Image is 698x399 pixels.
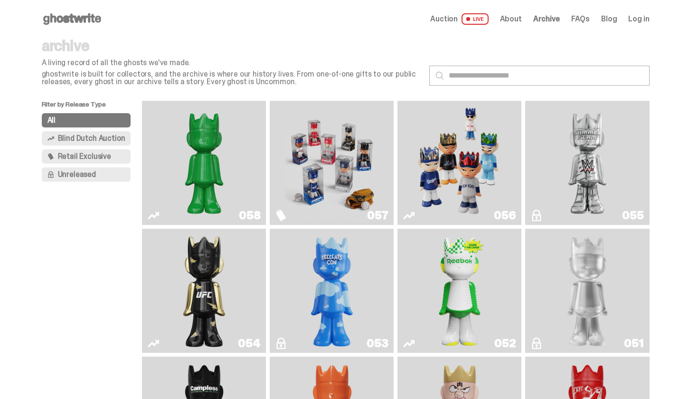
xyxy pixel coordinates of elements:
[42,113,131,127] button: All
[430,15,458,23] span: Auction
[541,105,634,221] img: I Was There SummerSlam
[148,105,260,221] a: Schrödinger's ghost: Sunday Green
[238,338,260,349] div: 054
[58,171,96,178] span: Unreleased
[601,15,617,23] a: Blog
[531,233,643,349] a: LLLoyalty
[42,101,142,113] p: Filter by Release Type
[403,105,516,221] a: Game Face (2025)
[158,105,251,221] img: Schrödinger's ghost: Sunday Green
[58,153,111,160] span: Retail Exclusive
[42,38,422,53] p: archive
[624,338,643,349] div: 051
[42,59,422,67] p: A living record of all the ghosts we've made.
[275,233,388,349] a: ghooooost
[179,233,229,349] img: Ruby
[571,15,590,23] a: FAQs
[42,131,131,146] button: Blind Dutch Auction
[622,210,643,221] div: 055
[413,105,506,221] img: Game Face (2025)
[500,15,522,23] a: About
[367,210,388,221] div: 057
[430,13,488,25] a: Auction LIVE
[494,338,516,349] div: 052
[47,117,56,124] span: All
[42,70,422,86] p: ghostwrite is built for collectors, and the archive is where our history lives. From one-of-one g...
[367,338,388,349] div: 053
[275,105,388,221] a: Game Face (2025)
[403,233,516,349] a: Court Victory
[148,233,260,349] a: Ruby
[307,233,357,349] img: ghooooost
[531,105,643,221] a: I Was There SummerSlam
[42,167,131,182] button: Unreleased
[562,233,613,349] img: LLLoyalty
[239,210,260,221] div: 058
[42,149,131,164] button: Retail Exclusive
[628,15,649,23] a: Log in
[462,13,489,25] span: LIVE
[285,105,378,221] img: Game Face (2025)
[533,15,560,23] a: Archive
[494,210,516,221] div: 056
[58,135,125,142] span: Blind Dutch Auction
[434,233,485,349] img: Court Victory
